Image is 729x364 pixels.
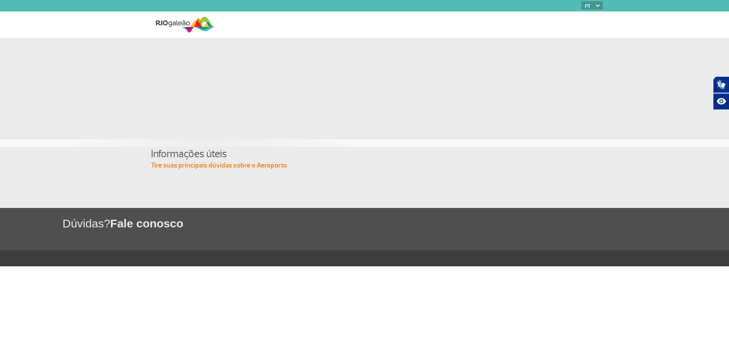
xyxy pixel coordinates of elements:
[713,93,729,110] button: Abrir recursos assistivos.
[63,216,729,231] h1: Dúvidas?
[151,147,578,161] h4: Informações úteis
[110,217,183,230] span: Fale conosco
[713,76,729,93] button: Abrir tradutor de língua de sinais.
[713,76,729,110] div: Plugin de acessibilidade da Hand Talk.
[151,161,578,170] p: Tire suas principais dúvidas sobre o Aeroporto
